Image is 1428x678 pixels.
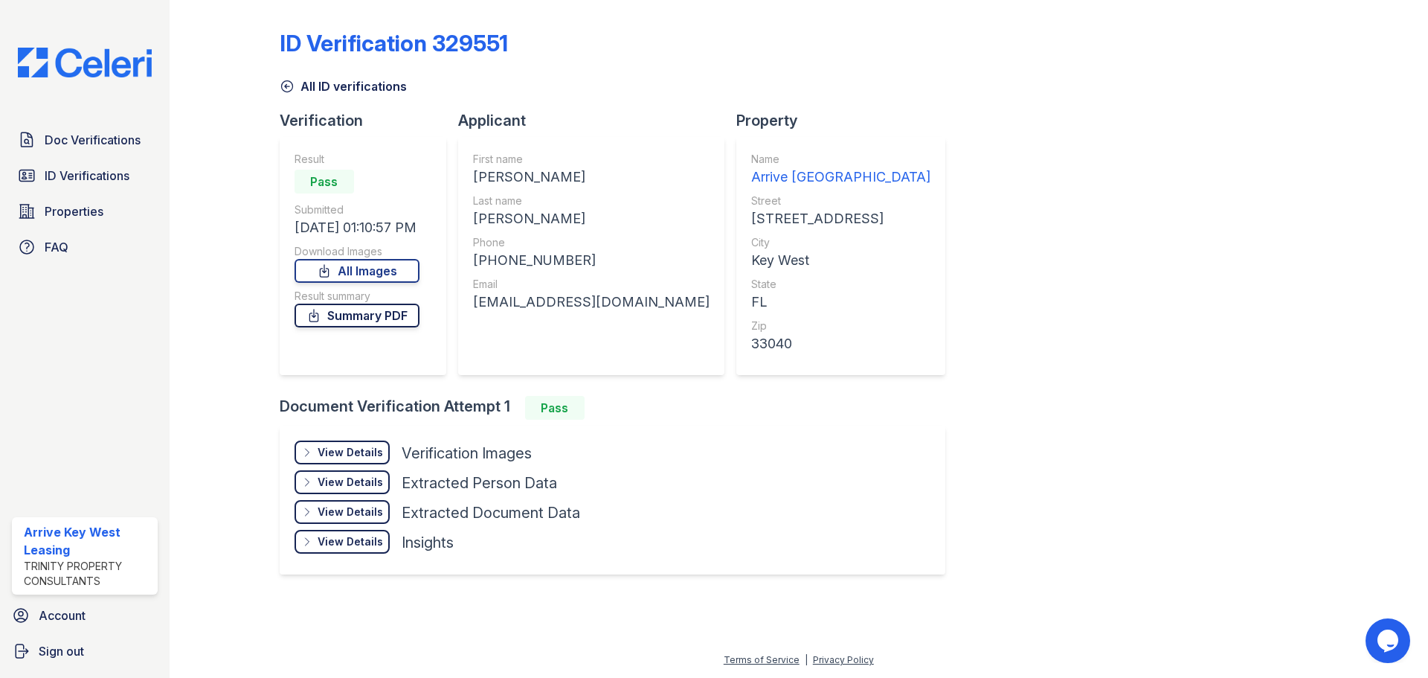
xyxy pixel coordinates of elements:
div: View Details [318,534,383,549]
div: Submitted [295,202,419,217]
a: FAQ [12,232,158,262]
div: Zip [751,319,930,333]
div: City [751,235,930,250]
div: Applicant [458,110,736,131]
div: Extracted Person Data [402,473,557,493]
div: Key West [751,250,930,271]
div: Insights [402,532,454,553]
span: FAQ [45,238,68,256]
div: Document Verification Attempt 1 [280,396,957,420]
div: Email [473,277,710,292]
div: [EMAIL_ADDRESS][DOMAIN_NAME] [473,292,710,313]
a: All Images [295,259,419,283]
div: [PHONE_NUMBER] [473,250,710,271]
span: Properties [45,202,103,220]
div: Extracted Document Data [402,502,580,523]
a: Terms of Service [724,654,800,665]
div: Result summary [295,289,419,304]
div: [STREET_ADDRESS] [751,208,930,229]
div: State [751,277,930,292]
a: Sign out [6,636,164,666]
div: | [805,654,808,665]
a: ID Verifications [12,161,158,191]
div: [PERSON_NAME] [473,208,710,229]
div: Trinity Property Consultants [24,559,152,589]
div: Verification [280,110,458,131]
div: First name [473,152,710,167]
div: Last name [473,194,710,208]
div: Verification Images [402,443,532,464]
div: View Details [318,505,383,519]
div: 33040 [751,333,930,354]
div: [DATE] 01:10:57 PM [295,217,419,238]
div: Street [751,194,930,208]
img: CE_Logo_Blue-a8612792a0a2168367f1c8372b55b34899dd931a85d93a1a3d3e32e68fde9ad4.png [6,48,164,77]
div: ID Verification 329551 [280,30,508,57]
a: Summary PDF [295,304,419,327]
div: Property [736,110,957,131]
div: Arrive Key West Leasing [24,523,152,559]
iframe: chat widget [1366,618,1413,663]
div: Download Images [295,244,419,259]
div: Pass [525,396,585,420]
a: Doc Verifications [12,125,158,155]
div: View Details [318,475,383,490]
span: ID Verifications [45,167,129,185]
a: Name Arrive [GEOGRAPHIC_DATA] [751,152,930,188]
a: Privacy Policy [813,654,874,665]
a: Account [6,601,164,630]
div: Result [295,152,419,167]
div: View Details [318,445,383,460]
span: Sign out [39,642,84,660]
a: Properties [12,196,158,226]
div: [PERSON_NAME] [473,167,710,188]
a: All ID verifications [280,77,407,95]
div: Arrive [GEOGRAPHIC_DATA] [751,167,930,188]
div: Pass [295,170,354,194]
div: FL [751,292,930,313]
span: Doc Verifications [45,131,141,149]
div: Phone [473,235,710,250]
div: Name [751,152,930,167]
span: Account [39,607,86,624]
